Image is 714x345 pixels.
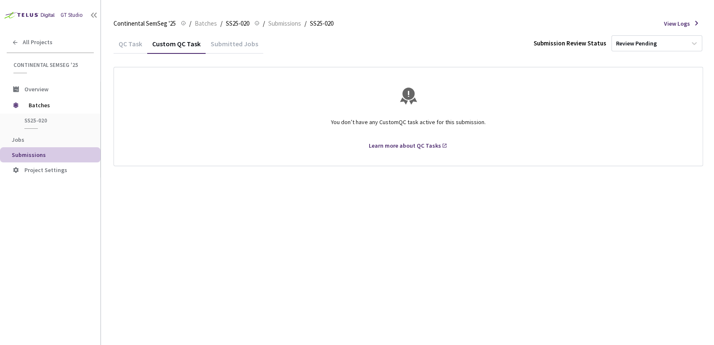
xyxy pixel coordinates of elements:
[369,141,441,150] div: Learn more about QC Tasks
[24,85,48,93] span: Overview
[195,19,217,29] span: Batches
[193,19,219,28] a: Batches
[189,19,191,29] li: /
[220,19,222,29] li: /
[12,136,24,143] span: Jobs
[114,19,176,29] span: Continental SemSeg '25
[664,19,690,28] span: View Logs
[12,151,46,159] span: Submissions
[310,19,333,29] span: SS25-020
[23,39,53,46] span: All Projects
[226,19,249,29] span: SS25-020
[124,111,693,141] div: You don’t have any Custom QC task active for this submission.
[24,117,87,124] span: SS25-020
[114,40,147,54] div: QC Task
[13,61,89,69] span: Continental SemSeg '25
[147,40,206,54] div: Custom QC Task
[29,97,86,114] span: Batches
[268,19,301,29] span: Submissions
[616,40,657,48] div: Review Pending
[534,39,606,48] div: Submission Review Status
[206,40,263,54] div: Submitted Jobs
[61,11,83,19] div: GT Studio
[304,19,307,29] li: /
[263,19,265,29] li: /
[24,166,67,174] span: Project Settings
[267,19,303,28] a: Submissions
